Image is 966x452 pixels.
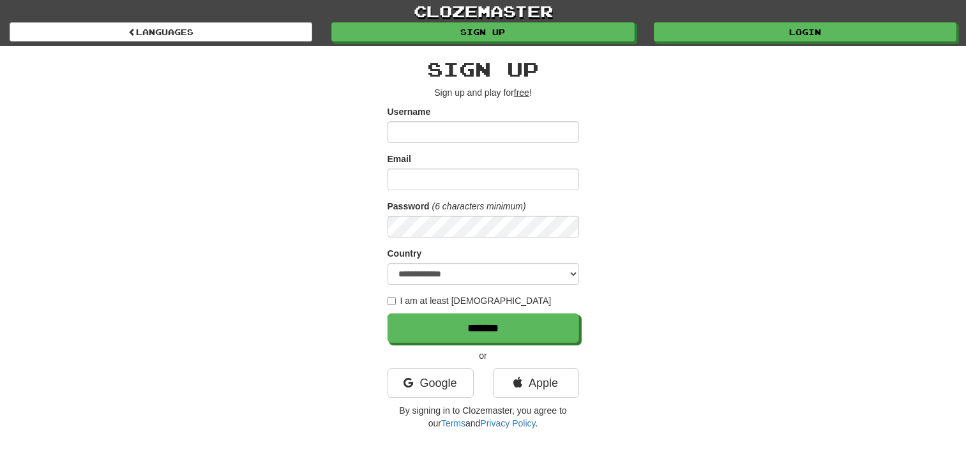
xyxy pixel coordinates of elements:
[654,22,956,41] a: Login
[388,404,579,430] p: By signing in to Clozemaster, you agree to our and .
[388,297,396,305] input: I am at least [DEMOGRAPHIC_DATA]
[388,368,474,398] a: Google
[514,87,529,98] u: free
[493,368,579,398] a: Apple
[331,22,634,41] a: Sign up
[388,200,430,213] label: Password
[388,86,579,99] p: Sign up and play for !
[432,201,526,211] em: (6 characters minimum)
[388,153,411,165] label: Email
[10,22,312,41] a: Languages
[388,59,579,80] h2: Sign up
[480,418,535,428] a: Privacy Policy
[388,349,579,362] p: or
[388,294,552,307] label: I am at least [DEMOGRAPHIC_DATA]
[388,247,422,260] label: Country
[388,105,431,118] label: Username
[441,418,465,428] a: Terms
